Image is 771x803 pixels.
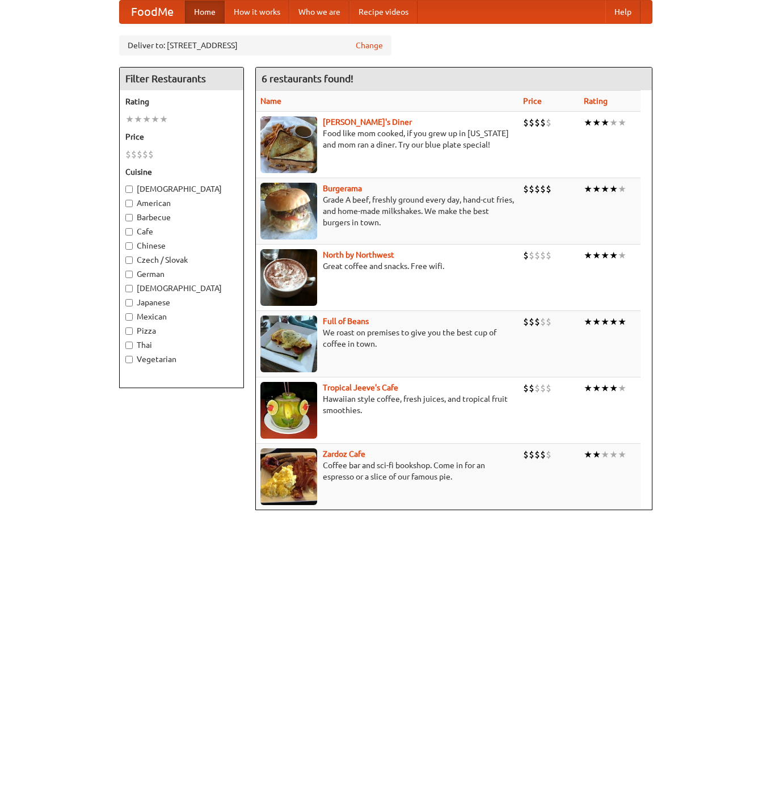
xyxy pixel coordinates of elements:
[529,249,534,262] li: $
[120,68,243,90] h4: Filter Restaurants
[592,316,601,328] li: ★
[134,113,142,125] li: ★
[125,299,133,306] input: Japanese
[125,354,238,365] label: Vegetarian
[529,316,534,328] li: $
[125,214,133,221] input: Barbecue
[125,327,133,335] input: Pizza
[260,96,281,106] a: Name
[137,148,142,161] li: $
[592,249,601,262] li: ★
[618,183,626,195] li: ★
[618,116,626,129] li: ★
[534,382,540,394] li: $
[540,116,546,129] li: $
[546,183,551,195] li: $
[584,96,608,106] a: Rating
[125,113,134,125] li: ★
[323,184,362,193] a: Burgerama
[529,183,534,195] li: $
[584,183,592,195] li: ★
[349,1,418,23] a: Recipe videos
[584,448,592,461] li: ★
[125,240,238,251] label: Chinese
[618,316,626,328] li: ★
[260,249,317,306] img: north.jpg
[523,316,529,328] li: $
[323,317,369,326] b: Full of Beans
[125,297,238,308] label: Japanese
[529,448,534,461] li: $
[609,382,618,394] li: ★
[523,382,529,394] li: $
[529,116,534,129] li: $
[260,327,514,350] p: We roast on premises to give you the best cup of coffee in town.
[125,228,133,236] input: Cafe
[523,249,529,262] li: $
[225,1,289,23] a: How it works
[151,113,159,125] li: ★
[125,313,133,321] input: Mexican
[125,212,238,223] label: Barbecue
[609,249,618,262] li: ★
[323,117,412,127] a: [PERSON_NAME]'s Diner
[142,113,151,125] li: ★
[546,382,551,394] li: $
[534,448,540,461] li: $
[592,382,601,394] li: ★
[546,249,551,262] li: $
[125,283,238,294] label: [DEMOGRAPHIC_DATA]
[546,448,551,461] li: $
[618,448,626,461] li: ★
[260,194,514,228] p: Grade A beef, freshly ground every day, hand-cut fries, and home-made milkshakes. We make the bes...
[262,73,353,84] ng-pluralize: 6 restaurants found!
[356,40,383,51] a: Change
[148,148,154,161] li: $
[260,116,317,173] img: sallys.jpg
[540,183,546,195] li: $
[125,166,238,178] h5: Cuisine
[125,148,131,161] li: $
[260,460,514,482] p: Coffee bar and sci-fi bookshop. Come in for an espresso or a slice of our famous pie.
[260,260,514,272] p: Great coffee and snacks. Free wifi.
[260,393,514,416] p: Hawaiian style coffee, fresh juices, and tropical fruit smoothies.
[523,96,542,106] a: Price
[540,448,546,461] li: $
[323,250,394,259] b: North by Northwest
[601,316,609,328] li: ★
[142,148,148,161] li: $
[601,448,609,461] li: ★
[601,249,609,262] li: ★
[584,249,592,262] li: ★
[534,249,540,262] li: $
[609,316,618,328] li: ★
[592,116,601,129] li: ★
[529,382,534,394] li: $
[119,35,391,56] div: Deliver to: [STREET_ADDRESS]
[120,1,185,23] a: FoodMe
[584,316,592,328] li: ★
[125,96,238,107] h5: Rating
[523,116,529,129] li: $
[546,116,551,129] li: $
[125,356,133,363] input: Vegetarian
[546,316,551,328] li: $
[260,448,317,505] img: zardoz.jpg
[534,183,540,195] li: $
[125,254,238,266] label: Czech / Slovak
[125,271,133,278] input: German
[260,183,317,239] img: burgerama.jpg
[125,342,133,349] input: Thai
[125,131,238,142] h5: Price
[125,200,133,207] input: American
[125,339,238,351] label: Thai
[584,382,592,394] li: ★
[125,197,238,209] label: American
[125,183,238,195] label: [DEMOGRAPHIC_DATA]
[125,325,238,337] label: Pizza
[125,257,133,264] input: Czech / Slovak
[592,448,601,461] li: ★
[601,116,609,129] li: ★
